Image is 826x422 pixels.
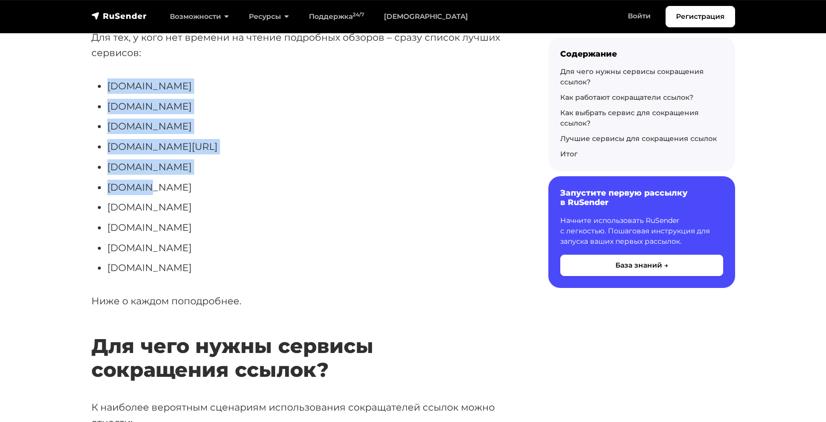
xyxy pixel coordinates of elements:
li: [DOMAIN_NAME][URL] [107,139,517,154]
p: Ниже о каждом поподробнее. [91,293,517,309]
li: [DOMAIN_NAME] [107,159,517,175]
a: Запустите первую рассылку в RuSender Начните использовать RuSender с легкостью. Пошаговая инструк... [548,176,735,287]
li: [DOMAIN_NAME] [107,240,517,256]
a: Итог [560,149,578,158]
a: Ресурсы [239,6,299,27]
p: Для тех, у кого нет времени на чтение подробных обзоров – сразу список лучших сервисов: [91,30,517,60]
a: Регистрация [666,6,735,27]
a: Войти [618,6,661,26]
a: [DEMOGRAPHIC_DATA] [374,6,478,27]
li: [DOMAIN_NAME] [107,78,517,94]
a: Лучшие сервисы для сокращения ссылок [560,134,717,143]
li: [DOMAIN_NAME] [107,99,517,114]
li: [DOMAIN_NAME] [107,119,517,134]
a: Возможности [160,6,239,27]
li: [DOMAIN_NAME] [107,200,517,215]
a: Поддержка24/7 [299,6,374,27]
h6: Запустите первую рассылку в RuSender [560,188,723,207]
sup: 24/7 [353,11,364,18]
div: Содержание [560,49,723,59]
li: [DOMAIN_NAME] [107,260,517,276]
button: База знаний → [560,255,723,276]
p: Начните использовать RuSender с легкостью. Пошаговая инструкция для запуска ваших первых рассылок. [560,215,723,247]
a: Для чего нужны сервисы сокращения ссылок? [560,67,704,86]
h2: Для чего нужны сервисы сокращения ссылок? [91,305,517,382]
li: [DOMAIN_NAME] [107,180,517,195]
li: [DOMAIN_NAME] [107,220,517,235]
a: Как работают сокращатели ссылок? [560,93,693,102]
img: RuSender [91,11,147,21]
a: Как выбрать сервис для сокращения ссылок? [560,108,699,128]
